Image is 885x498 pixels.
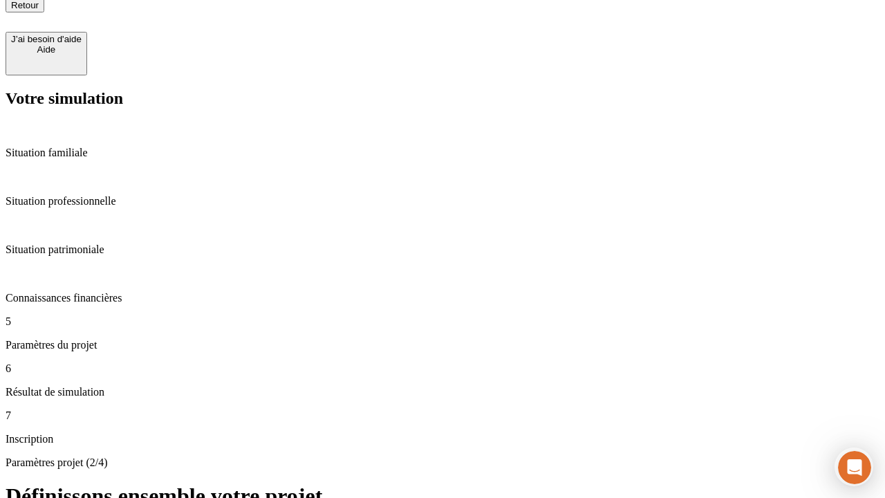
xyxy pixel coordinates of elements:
[6,433,879,445] p: Inscription
[838,451,871,484] iframe: Intercom live chat
[6,315,879,328] p: 5
[835,448,873,486] iframe: Intercom live chat discovery launcher
[6,32,87,75] button: J’ai besoin d'aideAide
[6,386,879,398] p: Résultat de simulation
[6,292,879,304] p: Connaissances financières
[6,89,879,108] h2: Votre simulation
[6,409,879,422] p: 7
[6,195,879,207] p: Situation professionnelle
[6,147,879,159] p: Situation familiale
[6,362,879,375] p: 6
[11,34,82,44] div: J’ai besoin d'aide
[6,456,879,469] p: Paramètres projet (2/4)
[11,44,82,55] div: Aide
[6,243,879,256] p: Situation patrimoniale
[6,339,879,351] p: Paramètres du projet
